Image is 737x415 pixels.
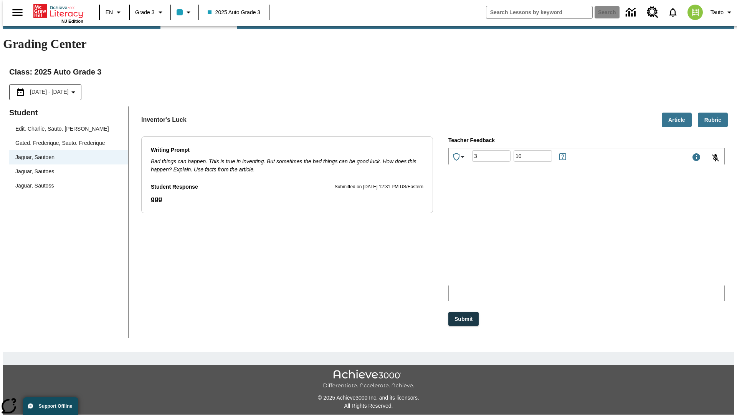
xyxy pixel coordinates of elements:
span: Support Offline [39,403,72,409]
span: Jaguar, Sautoss [15,182,122,190]
button: Class color is light blue. Change class color [174,5,196,19]
span: [DATE] - [DATE] [30,88,69,96]
div: Home [33,3,83,23]
button: Rules for Earning Points and Achievements, Will open in new tab [555,149,570,164]
span: Edit. Charlie, Sauto. [PERSON_NAME] [15,125,122,133]
div: Jaguar, Sautoss [9,179,128,193]
h2: Class : 2025 Auto Grade 3 [9,66,728,78]
button: Grade: Grade 3, Select a grade [132,5,168,19]
input: Points: Must be equal to or less than 25. [514,146,552,166]
span: Grade 3 [135,8,155,17]
a: Home [33,3,83,19]
div: Edit. Charlie, Sauto. [PERSON_NAME] [9,122,128,136]
a: Resource Center, Will open in new tab [642,2,663,23]
button: Open side menu [6,1,29,24]
p: Teacher Feedback [448,136,725,145]
a: Notifications [663,2,683,22]
img: Achieve3000 Differentiate Accelerate Achieve [323,370,414,389]
div: Points: Must be equal to or less than 25. [514,150,552,162]
button: Submit [448,312,479,326]
p: All Rights Reserved. [3,402,734,410]
span: Gated. Frederique, Sauto. Frederique [15,139,122,147]
button: Click to activate and allow voice recognition [706,149,725,167]
p: Inventor's Luck [141,115,187,124]
button: Article, Will open in new tab [662,113,692,128]
button: Support Offline [23,397,78,415]
button: Select the date range menu item [13,88,78,97]
button: Achievements [449,149,470,164]
p: Bad things can happen. This is true in inventing. But sometimes the bad things can be good luck. ... [151,158,423,174]
div: Maximum 1000 characters Press Escape to exit toolbar and use left and right arrow keys to access ... [692,153,701,163]
p: Student [9,106,128,119]
a: Data Center [621,2,642,23]
div: Jaguar, Sautoes [9,164,128,179]
p: Student Response [151,183,198,191]
h1: Grading Center [3,37,734,51]
p: ggg [151,194,423,204]
img: avatar image [687,5,703,20]
span: Jaguar, Sautoen [15,153,122,161]
button: Language: EN, Select a language [102,5,127,19]
button: Rubric, Will open in new tab [698,113,728,128]
p: Writing Prompt [151,146,423,154]
button: Profile/Settings [707,5,737,19]
input: search field [486,6,592,18]
body: Type your response here. [3,6,112,13]
input: Grade: Letters, numbers, %, + and - are allowed. [472,146,511,166]
span: 2025 Auto Grade 3 [208,8,261,17]
div: Jaguar, Sautoen [9,150,128,164]
span: NJ Edition [61,19,83,23]
div: Gated. Frederique, Sauto. Frederique [9,136,128,150]
p: Student Response [151,194,423,204]
button: Select a new avatar [683,2,707,22]
svg: Collapse Date Range Filter [69,88,78,97]
p: Submitted on [DATE] 12:31 PM US/Eastern [335,183,423,191]
span: EN [106,8,113,17]
p: © 2025 Achieve3000 Inc. and its licensors. [3,394,734,402]
span: Jaguar, Sautoes [15,168,122,176]
div: Grade: Letters, numbers, %, + and - are allowed. [472,150,511,162]
span: Tauto [711,8,724,17]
